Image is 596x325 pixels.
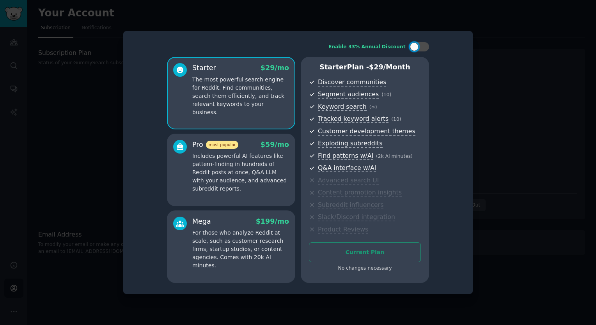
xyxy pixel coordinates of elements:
[192,63,216,73] div: Starter
[256,217,289,225] span: $ 199 /mo
[318,164,376,172] span: Q&A interface w/AI
[206,141,239,149] span: most popular
[261,64,289,72] span: $ 29 /mo
[318,103,367,111] span: Keyword search
[318,90,379,99] span: Segment audiences
[192,217,211,226] div: Mega
[309,62,421,72] p: Starter Plan -
[369,104,377,110] span: ( ∞ )
[192,140,238,150] div: Pro
[318,127,415,136] span: Customer development themes
[309,265,421,272] div: No changes necessary
[318,177,379,185] span: Advanced search UI
[318,213,395,221] span: Slack/Discord integration
[318,152,373,160] span: Find patterns w/AI
[192,152,289,193] p: Includes powerful AI features like pattern-finding in hundreds of Reddit posts at once, Q&A LLM w...
[192,229,289,270] p: For those who analyze Reddit at scale, such as customer research firms, startup studios, or conte...
[318,78,386,87] span: Discover communities
[318,226,368,234] span: Product Reviews
[381,92,391,97] span: ( 10 )
[376,154,413,159] span: ( 2k AI minutes )
[318,201,383,209] span: Subreddit influencers
[328,44,406,51] div: Enable 33% Annual Discount
[318,140,382,148] span: Exploding subreddits
[192,76,289,117] p: The most powerful search engine for Reddit. Find communities, search them efficiently, and track ...
[261,141,289,148] span: $ 59 /mo
[318,189,402,197] span: Content promotion insights
[318,115,388,123] span: Tracked keyword alerts
[391,117,401,122] span: ( 10 )
[369,63,410,71] span: $ 29 /month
